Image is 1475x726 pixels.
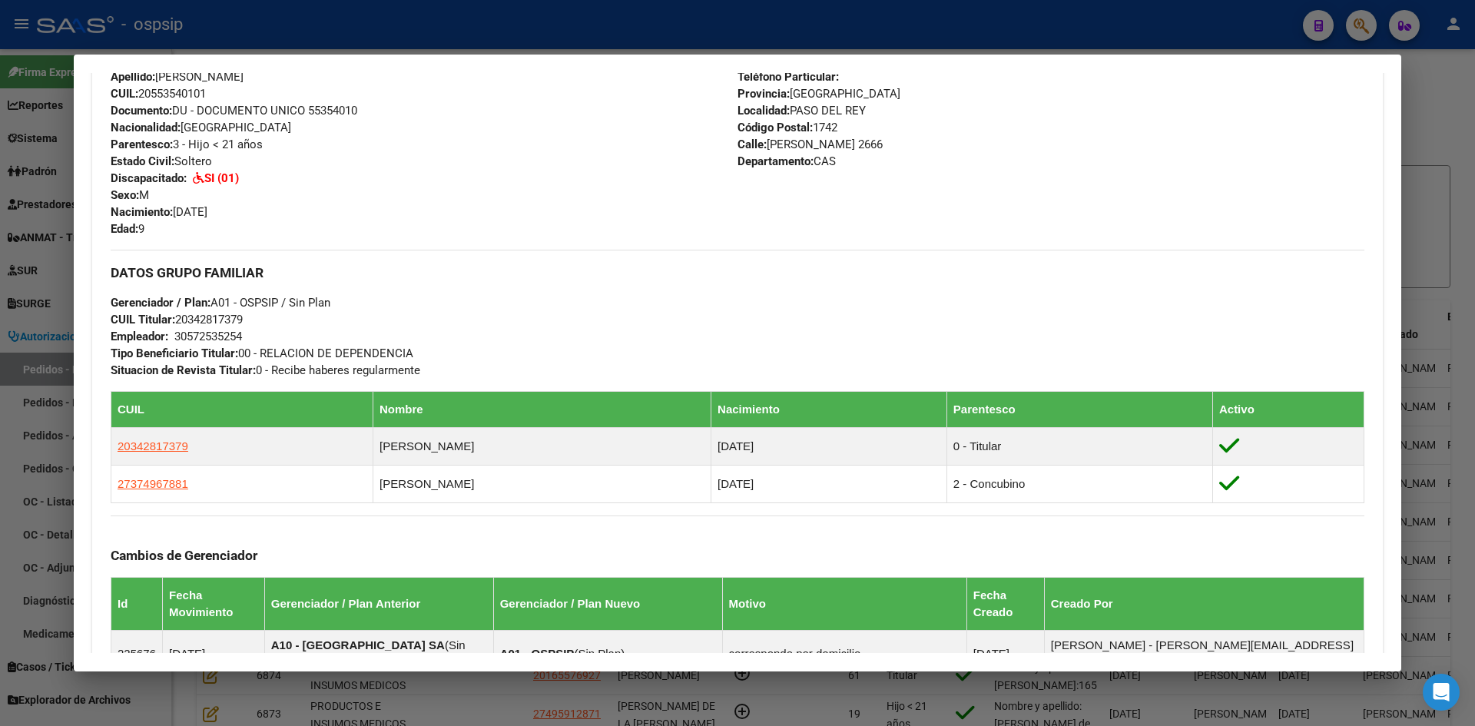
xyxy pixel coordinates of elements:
[946,466,1212,503] td: 2 - Concubino
[966,631,1044,678] td: [DATE]
[373,428,711,466] td: [PERSON_NAME]
[111,264,1364,281] h3: DATOS GRUPO FAMILIAR
[737,138,883,151] span: [PERSON_NAME] 2666
[493,578,722,631] th: Gerenciador / Plan Nuevo
[111,363,256,377] strong: Situacion de Revista Titular:
[373,392,711,428] th: Nombre
[111,346,413,360] span: 00 - RELACION DE DEPENDENCIA
[111,171,187,185] strong: Discapacitado:
[111,70,244,84] span: [PERSON_NAME]
[722,631,966,678] td: corresponde por domicilio
[111,188,149,202] span: M
[946,428,1212,466] td: 0 - Titular
[264,631,493,678] td: ( )
[111,104,172,118] strong: Documento:
[966,578,1044,631] th: Fecha Creado
[111,578,163,631] th: Id
[1044,578,1364,631] th: Creado Por
[737,138,767,151] strong: Calle:
[111,154,212,168] span: Soltero
[711,466,947,503] td: [DATE]
[111,87,206,101] span: 20553540101
[111,154,174,168] strong: Estado Civil:
[500,647,575,660] strong: A01 - OSPSIP
[737,154,814,168] strong: Departamento:
[118,477,188,490] span: 27374967881
[174,328,242,345] div: 30572535254
[373,466,711,503] td: [PERSON_NAME]
[737,121,813,134] strong: Código Postal:
[737,154,836,168] span: CAS
[111,313,243,327] span: 20342817379
[111,138,173,151] strong: Parentesco:
[111,205,207,219] span: [DATE]
[111,330,168,343] strong: Empleador:
[111,296,330,310] span: A01 - OSPSIP / Sin Plan
[118,439,188,453] span: 20342817379
[111,222,144,236] span: 9
[271,638,445,651] strong: A10 - [GEOGRAPHIC_DATA] SA
[111,346,238,360] strong: Tipo Beneficiario Titular:
[111,392,373,428] th: CUIL
[111,121,291,134] span: [GEOGRAPHIC_DATA]
[711,392,947,428] th: Nacimiento
[111,104,357,118] span: DU - DOCUMENTO UNICO 55354010
[163,578,265,631] th: Fecha Movimiento
[111,631,163,678] td: 225676
[1044,631,1364,678] td: [PERSON_NAME] - [PERSON_NAME][EMAIL_ADDRESS][DOMAIN_NAME]
[111,296,210,310] strong: Gerenciador / Plan:
[264,578,493,631] th: Gerenciador / Plan Anterior
[1423,674,1460,711] div: Open Intercom Messenger
[111,121,181,134] strong: Nacionalidad:
[111,363,420,377] span: 0 - Recibe haberes regularmente
[946,392,1212,428] th: Parentesco
[737,104,790,118] strong: Localidad:
[578,647,621,660] span: Sin Plan
[163,631,265,678] td: [DATE]
[111,547,1364,564] h3: Cambios de Gerenciador
[204,171,239,185] strong: SI (01)
[737,70,839,84] strong: Teléfono Particular:
[111,138,263,151] span: 3 - Hijo < 21 años
[111,205,173,219] strong: Nacimiento:
[1212,392,1364,428] th: Activo
[711,428,947,466] td: [DATE]
[111,222,138,236] strong: Edad:
[737,87,900,101] span: [GEOGRAPHIC_DATA]
[111,70,155,84] strong: Apellido:
[737,87,790,101] strong: Provincia:
[111,188,139,202] strong: Sexo:
[737,121,837,134] span: 1742
[493,631,722,678] td: ( )
[737,104,866,118] span: PASO DEL REY
[111,313,175,327] strong: CUIL Titular:
[111,87,138,101] strong: CUIL:
[722,578,966,631] th: Motivo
